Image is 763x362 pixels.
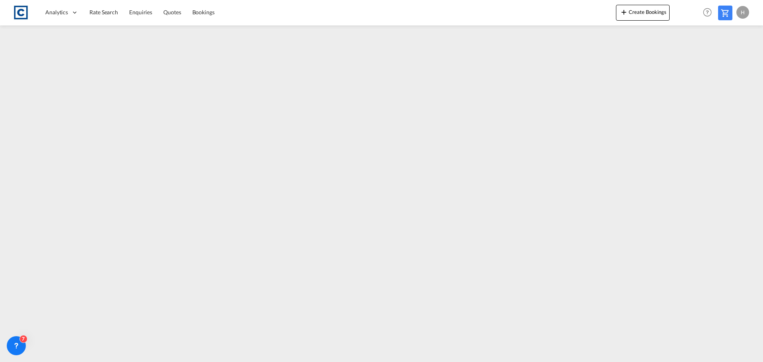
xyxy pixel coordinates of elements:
[736,6,749,19] div: H
[701,6,718,20] div: Help
[616,5,670,21] button: icon-plus 400-fgCreate Bookings
[89,9,118,15] span: Rate Search
[192,9,215,15] span: Bookings
[163,9,181,15] span: Quotes
[45,8,68,16] span: Analytics
[701,6,714,19] span: Help
[619,7,629,17] md-icon: icon-plus 400-fg
[12,4,30,21] img: 1fdb9190129311efbfaf67cbb4249bed.jpeg
[129,9,152,15] span: Enquiries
